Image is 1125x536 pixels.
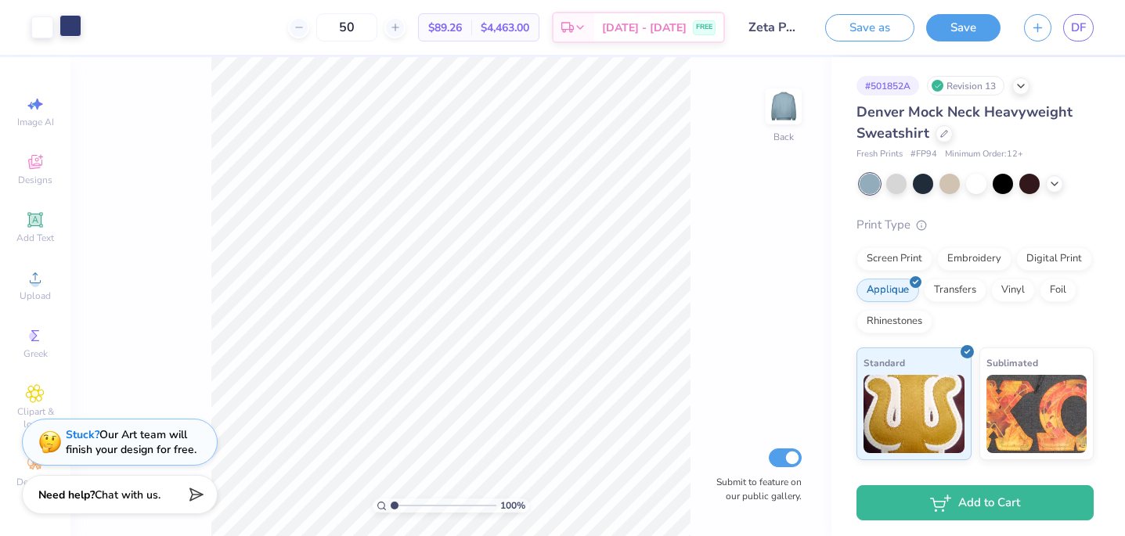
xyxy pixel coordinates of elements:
[428,20,462,36] span: $89.26
[66,427,197,457] div: Our Art team will finish your design for free.
[66,427,99,442] strong: Stuck?
[1063,14,1094,41] a: DF
[864,375,965,453] img: Standard
[481,20,529,36] span: $4,463.00
[856,247,932,271] div: Screen Print
[856,279,919,302] div: Applique
[927,76,1004,95] div: Revision 13
[23,347,48,360] span: Greek
[1016,247,1092,271] div: Digital Print
[8,405,63,430] span: Clipart & logos
[696,22,712,33] span: FREE
[18,174,52,186] span: Designs
[856,485,1094,520] button: Add to Cart
[602,20,687,36] span: [DATE] - [DATE]
[17,116,54,128] span: Image AI
[937,247,1011,271] div: Embroidery
[95,487,160,502] span: Chat with us.
[768,91,799,122] img: Back
[856,103,1073,142] span: Denver Mock Neck Heavyweight Sweatshirt
[856,216,1094,234] div: Print Type
[316,13,377,41] input: – –
[737,12,813,43] input: Untitled Design
[910,148,937,161] span: # FP94
[945,148,1023,161] span: Minimum Order: 12 +
[38,487,95,502] strong: Need help?
[16,232,54,244] span: Add Text
[825,14,914,41] button: Save as
[991,279,1035,302] div: Vinyl
[708,475,802,503] label: Submit to feature on our public gallery.
[926,14,1001,41] button: Save
[1071,19,1086,37] span: DF
[986,375,1087,453] img: Sublimated
[856,148,903,161] span: Fresh Prints
[856,76,919,95] div: # 501852A
[20,290,51,302] span: Upload
[986,354,1038,371] span: Sublimated
[864,354,905,371] span: Standard
[773,130,794,144] div: Back
[16,476,54,488] span: Decorate
[1040,279,1076,302] div: Foil
[924,279,986,302] div: Transfers
[500,498,525,513] span: 100 %
[856,310,932,333] div: Rhinestones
